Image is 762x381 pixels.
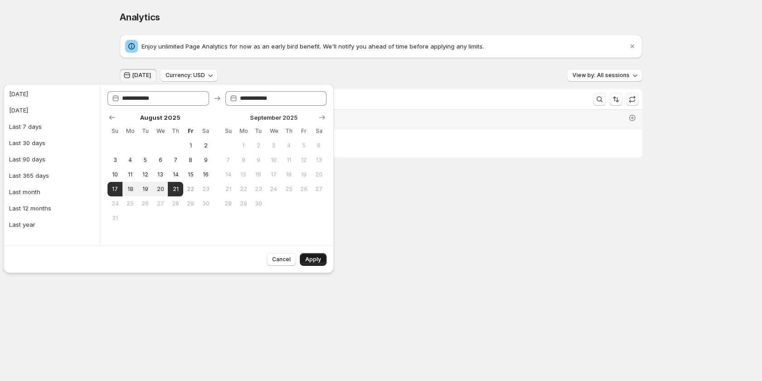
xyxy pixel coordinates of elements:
[126,200,134,207] span: 25
[122,153,137,167] button: Monday August 4 2025
[126,186,134,193] span: 18
[225,171,232,178] span: 14
[202,200,210,207] span: 30
[6,87,97,101] button: [DATE]
[6,168,97,183] button: Last 365 days
[6,119,97,134] button: Last 7 days
[251,153,266,167] button: Tuesday September 9 2025
[198,124,213,138] th: Saturday
[107,153,122,167] button: Sunday August 3 2025
[316,138,504,147] a: /
[153,182,168,196] button: Wednesday August 20 2025
[251,138,266,153] button: Tuesday September 2 2025
[126,156,134,164] span: 4
[168,196,183,211] button: Thursday August 28 2025
[171,127,179,135] span: Th
[138,167,153,182] button: Tuesday August 12 2025
[236,124,251,138] th: Monday
[251,196,266,211] button: Tuesday September 30 2025
[122,196,137,211] button: Monday August 25 2025
[221,167,236,182] button: Sunday September 14 2025
[296,182,311,196] button: Friday September 26 2025
[6,136,97,150] button: Last 30 days
[221,196,236,211] button: Sunday September 28 2025
[315,186,323,193] span: 27
[202,127,210,135] span: Sa
[267,253,296,266] button: Cancel
[251,182,266,196] button: Tuesday September 23 2025
[126,171,134,178] span: 11
[225,156,232,164] span: 7
[183,138,198,153] button: Friday August 1 2025
[9,155,45,164] div: Last 90 days
[285,156,293,164] span: 11
[202,156,210,164] span: 9
[187,186,195,193] span: 22
[111,127,119,135] span: Su
[270,186,278,193] span: 24
[168,167,183,182] button: Thursday August 14 2025
[126,127,134,135] span: Mo
[6,103,97,117] button: [DATE]
[153,124,168,138] th: Wednesday
[296,167,311,182] button: Friday September 19 2025
[285,171,293,178] span: 18
[300,186,308,193] span: 26
[266,124,281,138] th: Wednesday
[236,182,251,196] button: Monday September 22 2025
[300,127,308,135] span: Fr
[183,167,198,182] button: Friday August 15 2025
[315,156,323,164] span: 13
[281,124,296,138] th: Thursday
[266,153,281,167] button: Wednesday September 10 2025
[153,167,168,182] button: Wednesday August 13 2025
[156,127,164,135] span: We
[111,186,119,193] span: 17
[239,171,247,178] span: 15
[198,153,213,167] button: Saturday August 9 2025
[626,40,639,53] button: Dismiss notification
[315,171,323,178] span: 20
[300,171,308,178] span: 19
[122,182,137,196] button: Monday August 18 2025
[187,142,195,149] span: 1
[225,186,232,193] span: 21
[281,138,296,153] button: Thursday September 4 2025
[315,127,323,135] span: Sa
[270,156,278,164] span: 10
[254,200,262,207] span: 30
[156,171,164,178] span: 13
[187,171,195,178] span: 15
[142,156,149,164] span: 5
[239,127,247,135] span: Mo
[236,196,251,211] button: Monday September 29 2025
[254,142,262,149] span: 2
[142,186,149,193] span: 19
[202,171,210,178] span: 16
[142,200,149,207] span: 26
[111,200,119,207] span: 24
[168,182,183,196] button: End of range Thursday August 21 2025
[168,153,183,167] button: Thursday August 7 2025
[132,72,151,79] span: [DATE]
[285,142,293,149] span: 4
[111,171,119,178] span: 10
[138,196,153,211] button: Tuesday August 26 2025
[296,124,311,138] th: Friday
[305,256,321,263] span: Apply
[198,182,213,196] button: Saturday August 23 2025
[153,196,168,211] button: Wednesday August 27 2025
[183,196,198,211] button: Friday August 29 2025
[236,153,251,167] button: Monday September 8 2025
[6,152,97,166] button: Last 90 days
[183,124,198,138] th: Friday
[254,171,262,178] span: 16
[153,153,168,167] button: Wednesday August 6 2025
[187,156,195,164] span: 8
[221,153,236,167] button: Sunday September 7 2025
[300,156,308,164] span: 12
[138,124,153,138] th: Tuesday
[593,93,606,106] button: Search and filter results
[106,111,118,124] button: Show previous month, July 2025
[142,42,628,51] p: Enjoy unlimited Page Analytics for now as an early bird benefit. We'll notify you ahead of time b...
